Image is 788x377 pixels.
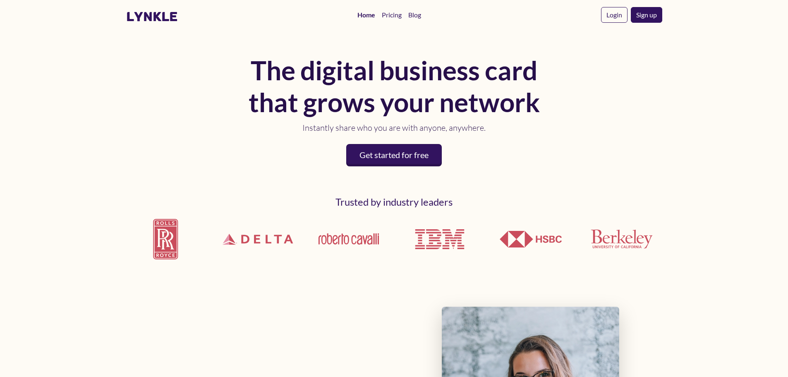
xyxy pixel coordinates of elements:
a: Home [354,7,378,23]
h2: Trusted by industry leaders [126,196,662,208]
a: Login [601,7,628,23]
a: Sign up [631,7,662,23]
img: HSBC [500,231,562,247]
a: Blog [405,7,424,23]
a: Pricing [378,7,405,23]
img: Roberto Cavalli [318,233,380,245]
img: Delta Airlines [217,210,298,268]
a: lynkle [126,9,178,24]
img: IBM [409,208,471,270]
img: Rolls Royce [126,212,207,266]
h1: The digital business card that grows your network [245,55,543,118]
a: Get started for free [346,144,442,166]
img: UCLA Berkeley [591,229,653,249]
p: Instantly share who you are with anyone, anywhere. [245,122,543,134]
